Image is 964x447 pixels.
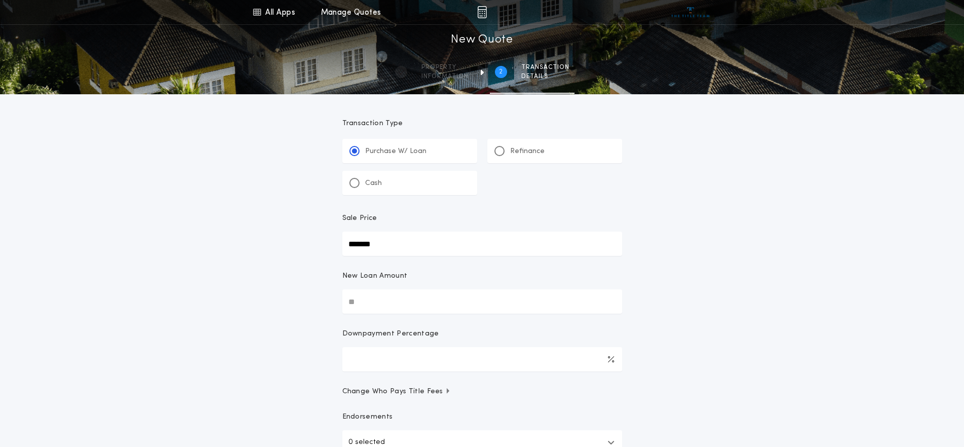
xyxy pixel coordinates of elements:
[342,213,377,223] p: Sale Price
[342,387,622,397] button: Change Who Pays Title Fees
[451,32,513,48] h1: New Quote
[342,119,622,129] p: Transaction Type
[499,68,503,76] h2: 2
[365,178,382,189] p: Cash
[521,63,569,71] span: Transaction
[421,63,469,71] span: Property
[510,146,545,157] p: Refinance
[342,271,408,281] p: New Loan Amount
[342,232,622,256] input: Sale Price
[342,387,451,397] span: Change Who Pays Title Fees
[521,72,569,81] span: details
[342,412,622,422] p: Endorsements
[342,329,439,339] p: Downpayment Percentage
[342,289,622,314] input: New Loan Amount
[477,6,487,18] img: img
[342,347,622,371] input: Downpayment Percentage
[671,7,709,17] img: vs-icon
[365,146,426,157] p: Purchase W/ Loan
[421,72,469,81] span: information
